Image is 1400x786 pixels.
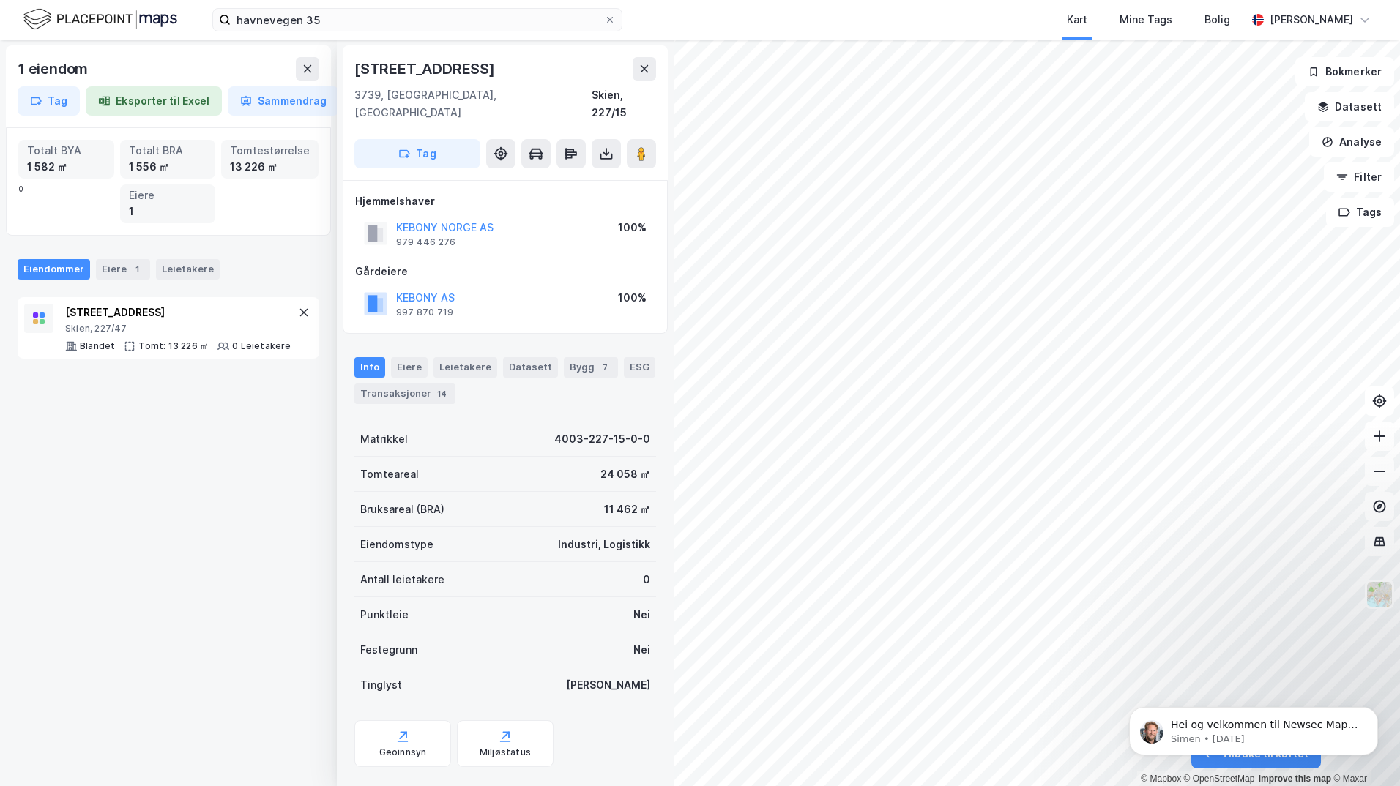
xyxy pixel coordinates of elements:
[18,57,91,81] div: 1 eiendom
[597,360,612,375] div: 7
[566,676,650,694] div: [PERSON_NAME]
[633,606,650,624] div: Nei
[1259,774,1331,784] a: Improve this map
[618,219,647,236] div: 100%
[360,536,433,553] div: Eiendomstype
[503,357,558,378] div: Datasett
[65,304,291,321] div: [STREET_ADDRESS]
[129,143,207,159] div: Totalt BRA
[360,501,444,518] div: Bruksareal (BRA)
[379,746,427,758] div: Geoinnsyn
[1305,92,1394,121] button: Datasett
[27,143,105,159] div: Totalt BYA
[1204,11,1230,29] div: Bolig
[360,676,402,694] div: Tinglyst
[232,340,291,352] div: 0 Leietakere
[228,86,339,116] button: Sammendrag
[86,86,222,116] button: Eksporter til Excel
[354,86,592,121] div: 3739, [GEOGRAPHIC_DATA], [GEOGRAPHIC_DATA]
[624,357,655,378] div: ESG
[354,383,455,404] div: Transaksjoner
[355,192,655,210] div: Hjemmelshaver
[1326,198,1394,227] button: Tags
[129,203,207,220] div: 1
[1324,162,1394,192] button: Filter
[230,159,310,175] div: 13 226 ㎡
[600,465,650,483] div: 24 058 ㎡
[1067,11,1087,29] div: Kart
[231,9,604,31] input: Søk på adresse, matrikkel, gårdeiere, leietakere eller personer
[1270,11,1353,29] div: [PERSON_NAME]
[23,7,177,32] img: logo.f888ab2527a4732fd821a326f86c7f29.svg
[396,307,453,318] div: 997 870 719
[129,187,207,203] div: Eiere
[592,86,656,121] div: Skien, 227/15
[1366,580,1393,608] img: Z
[1184,774,1255,784] a: OpenStreetMap
[138,340,209,352] div: Tomt: 13 226 ㎡
[643,571,650,588] div: 0
[230,143,310,159] div: Tomtestørrelse
[355,263,655,280] div: Gårdeiere
[554,430,650,448] div: 4003-227-15-0-0
[480,746,531,758] div: Miljøstatus
[360,430,408,448] div: Matrikkel
[360,465,419,483] div: Tomteareal
[633,641,650,659] div: Nei
[604,501,650,518] div: 11 462 ㎡
[1141,774,1181,784] a: Mapbox
[360,641,417,659] div: Festegrunn
[354,139,480,168] button: Tag
[396,236,455,248] div: 979 446 276
[18,259,90,280] div: Eiendommer
[1309,127,1394,157] button: Analyse
[1295,57,1394,86] button: Bokmerker
[618,289,647,307] div: 100%
[1120,11,1172,29] div: Mine Tags
[156,259,220,280] div: Leietakere
[433,357,497,378] div: Leietakere
[130,262,144,277] div: 1
[18,140,319,223] div: 0
[391,357,428,378] div: Eiere
[360,606,409,624] div: Punktleie
[96,259,150,280] div: Eiere
[129,159,207,175] div: 1 556 ㎡
[360,571,444,588] div: Antall leietakere
[564,357,618,378] div: Bygg
[65,323,291,334] div: Skien, 227/47
[18,86,80,116] button: Tag
[434,386,450,401] div: 14
[354,57,498,81] div: [STREET_ADDRESS]
[354,357,385,378] div: Info
[558,536,650,553] div: Industri, Logistikk
[27,159,105,175] div: 1 582 ㎡
[1107,676,1400,779] iframe: Intercom notifications message
[80,340,115,352] div: Blandet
